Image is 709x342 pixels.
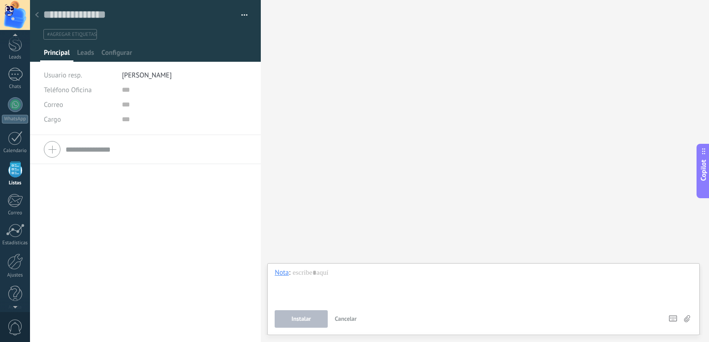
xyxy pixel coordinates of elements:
button: Instalar [275,310,328,328]
span: Principal [44,48,70,62]
div: Calendario [2,148,29,154]
span: Leads [77,48,94,62]
div: Correo [2,210,29,216]
div: Usuario resp. [44,68,115,83]
span: : [289,268,290,277]
span: #agregar etiquetas [47,31,96,38]
span: Cargo [44,116,61,123]
span: Teléfono Oficina [44,86,92,94]
div: WhatsApp [2,115,28,124]
button: Correo [44,97,63,112]
span: [PERSON_NAME] [122,71,172,80]
span: Configurar [102,48,132,62]
span: Cancelar [335,315,357,323]
div: Ajustes [2,272,29,278]
div: Estadísticas [2,240,29,246]
button: Teléfono Oficina [44,83,92,97]
div: Leads [2,54,29,60]
button: Cancelar [331,310,361,328]
span: Usuario resp. [44,71,82,80]
span: Copilot [699,160,708,181]
div: Listas [2,180,29,186]
div: Chats [2,84,29,90]
span: Correo [44,100,63,109]
div: Cargo [44,112,115,127]
span: Instalar [292,316,311,322]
